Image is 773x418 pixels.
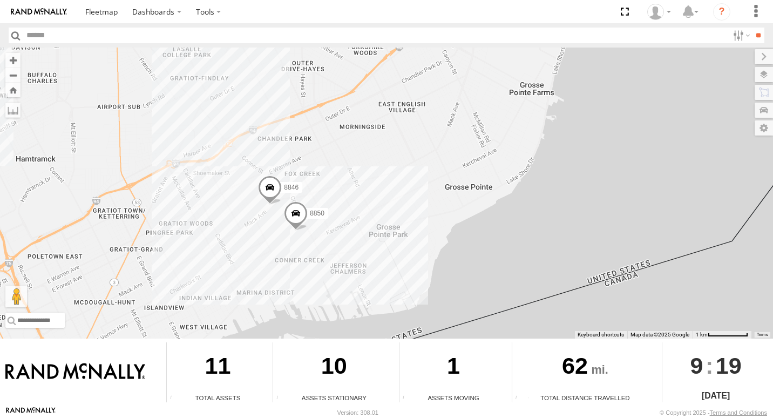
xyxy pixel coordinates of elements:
[167,394,183,402] div: Total number of Enabled Assets
[693,331,751,339] button: Map Scale: 1 km per 71 pixels
[690,342,703,389] span: 9
[273,394,289,402] div: Total number of assets current stationary.
[167,342,269,393] div: 11
[630,332,689,338] span: Map data ©2025 Google
[512,342,659,393] div: 62
[310,209,324,217] span: 8850
[5,68,21,83] button: Zoom out
[757,332,768,336] a: Terms (opens in new tab)
[716,342,742,389] span: 19
[273,393,395,402] div: Assets Stationary
[662,342,769,389] div: :
[273,342,395,393] div: 10
[755,120,773,136] label: Map Settings
[337,409,378,416] div: Version: 308.01
[5,103,21,118] label: Measure
[662,389,769,402] div: [DATE]
[660,409,767,416] div: © Copyright 2025 -
[5,363,145,381] img: Rand McNally
[729,28,752,43] label: Search Filter Options
[6,407,56,418] a: Visit our Website
[5,83,21,97] button: Zoom Home
[710,409,767,416] a: Terms and Conditions
[512,393,659,402] div: Total Distance Travelled
[167,393,269,402] div: Total Assets
[578,331,624,339] button: Keyboard shortcuts
[284,184,299,191] span: 8846
[696,332,708,338] span: 1 km
[399,342,508,393] div: 1
[512,394,528,402] div: Total distance travelled by all assets within specified date range and applied filters
[399,394,416,402] div: Total number of assets current in transit.
[713,3,730,21] i: ?
[5,53,21,68] button: Zoom in
[5,286,27,307] button: Drag Pegman onto the map to open Street View
[643,4,675,20] div: Valeo Dash
[399,393,508,402] div: Assets Moving
[11,8,67,16] img: rand-logo.svg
